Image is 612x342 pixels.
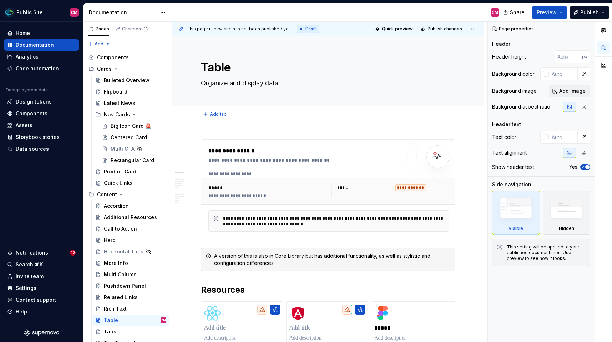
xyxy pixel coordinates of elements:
[305,26,316,32] span: Draft
[4,282,79,294] a: Settings
[104,248,143,255] div: Horizontal Tabs
[549,85,590,97] button: Add image
[201,284,455,296] h2: Resources
[4,120,79,131] a: Assets
[97,191,117,198] div: Content
[289,305,307,322] img: ff66a0df-221c-4f44-9e7e-522956466e50.png
[187,26,291,32] span: This page is new and has not been published yet.
[4,51,79,62] a: Analytics
[24,329,59,336] svg: Supernova Logo
[104,202,129,210] div: Accordion
[162,317,166,324] div: CM
[492,121,521,128] div: Header text
[104,237,116,244] div: Hero
[92,166,169,177] a: Product Card
[537,9,557,16] span: Preview
[104,305,127,312] div: Rich Text
[4,63,79,74] a: Code automation
[104,180,133,187] div: Quick Links
[104,214,157,221] div: Additional Resources
[99,155,169,166] a: Rectangular Card
[92,246,169,257] a: Horizontal Tabs
[70,250,76,256] span: 12
[104,271,137,278] div: Multi Column
[16,261,43,268] div: Search ⌘K
[92,223,169,235] a: Call to Action
[500,6,529,19] button: Share
[492,134,516,141] div: Text color
[4,108,79,119] a: Components
[492,181,531,188] div: Side navigation
[559,226,574,231] div: Hidden
[199,59,454,76] textarea: Table
[199,77,454,89] textarea: Organize and display data
[559,87,586,95] span: Add image
[16,98,52,105] div: Design tokens
[99,120,169,132] a: Big Icon Card 🚨
[5,8,14,17] img: f6f21888-ac52-4431-a6ea-009a12e2bf23.png
[1,5,81,20] button: Public SiteCM
[580,9,599,16] span: Publish
[373,24,416,34] button: Quick preview
[92,86,169,97] a: Flipboard
[99,132,169,143] a: Centered Card
[16,53,39,60] div: Analytics
[104,77,150,84] div: Bulleted Overview
[507,244,586,261] div: This setting will be applied to your published documentation. Use preview to see how it looks.
[4,294,79,306] button: Contact support
[111,122,151,130] div: Big Icon Card 🚨
[4,271,79,282] a: Invite team
[88,26,109,32] div: Pages
[16,41,54,49] div: Documentation
[104,260,128,267] div: More Info
[16,9,43,16] div: Public Site
[569,164,577,170] label: Yes
[4,259,79,270] button: Search ⌘K
[86,63,169,75] div: Cards
[214,252,451,267] div: A version of this is also in Core Library but has additional functionality, as well as stylistic ...
[492,87,537,95] div: Background image
[16,249,48,256] div: Notifications
[543,191,591,235] div: Hidden
[549,131,578,144] input: Auto
[6,87,48,93] div: Design system data
[92,200,169,212] a: Accordion
[4,143,79,155] a: Data sources
[570,6,609,19] button: Publish
[92,97,169,109] a: Latest News
[92,75,169,86] a: Bulleted Overview
[16,110,47,117] div: Components
[374,305,391,322] img: f6a66572-d1f6-4ff8-9c35-9e7cdbcd0f83.png
[4,247,79,258] button: Notifications12
[509,226,523,231] div: Visible
[92,292,169,303] a: Related Links
[89,9,156,16] div: Documentation
[92,315,169,326] a: TableCM
[92,235,169,246] a: Hero
[428,26,462,32] span: Publish changes
[492,164,534,171] div: Show header text
[4,27,79,39] a: Home
[532,6,567,19] button: Preview
[92,269,169,280] a: Multi Column
[492,10,498,15] div: CM
[382,26,413,32] span: Quick preview
[92,257,169,269] a: More Info
[582,54,587,60] p: px
[142,26,149,32] span: 15
[99,143,169,155] a: Multi CTA
[104,328,116,335] div: Tabs
[16,145,49,152] div: Data sources
[492,149,527,156] div: Text alignment
[104,111,130,118] div: Nav Cards
[492,70,535,77] div: Background color
[95,41,103,47] span: Add
[510,9,525,16] span: Share
[71,10,77,15] div: CM
[16,65,59,72] div: Code automation
[201,109,230,119] button: Add tab
[97,54,129,61] div: Components
[104,317,118,324] div: Table
[92,177,169,189] a: Quick Links
[86,52,169,63] a: Components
